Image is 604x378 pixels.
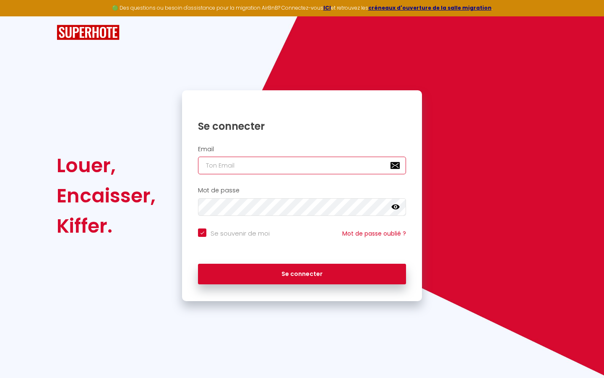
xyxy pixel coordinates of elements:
[342,229,406,238] a: Mot de passe oublié ?
[198,264,406,285] button: Se connecter
[198,120,406,133] h1: Se connecter
[57,25,120,40] img: SuperHote logo
[198,146,406,153] h2: Email
[57,150,156,181] div: Louer,
[198,157,406,174] input: Ton Email
[57,211,156,241] div: Kiffer.
[7,3,32,29] button: Ouvrir le widget de chat LiveChat
[198,187,406,194] h2: Mot de passe
[368,4,492,11] a: créneaux d'ouverture de la salle migration
[57,181,156,211] div: Encaisser,
[323,4,331,11] a: ICI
